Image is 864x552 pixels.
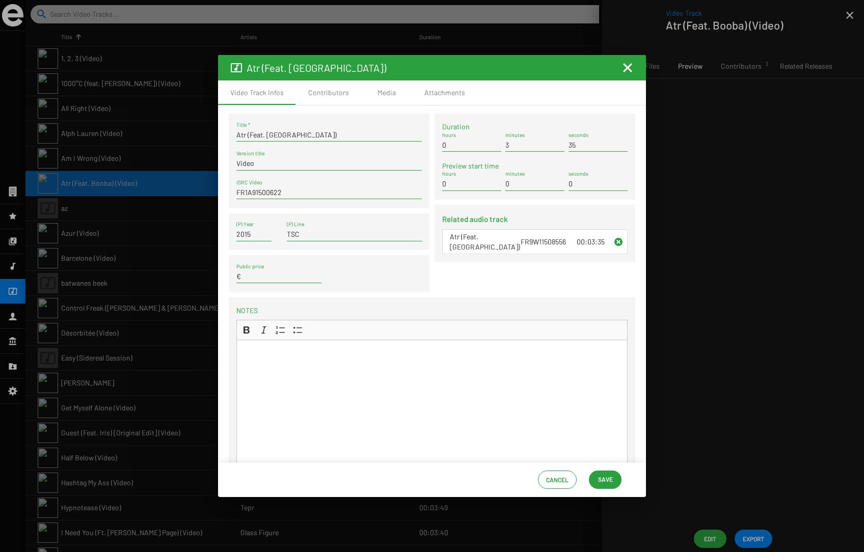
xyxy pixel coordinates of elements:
[424,88,465,98] div: Attachments
[546,471,569,489] span: Cancel
[589,471,622,489] button: Save
[577,237,605,246] span: 00:03:35
[450,232,521,252] span: Atr (Feat. [GEOGRAPHIC_DATA])
[538,471,577,489] button: Cancel
[442,213,628,225] h4: Related audio track
[521,237,566,246] span: FR9W11508556
[377,88,396,98] div: Media
[598,470,613,488] span: Save
[236,320,628,340] div: Editor toolbar
[236,340,628,503] div: Rich Text Editor, main
[236,306,628,316] p: Notes
[622,62,634,74] button: Fermer la fenêtre
[442,122,628,132] label: Duration
[247,62,386,74] span: Atr (Feat. [GEOGRAPHIC_DATA])
[442,161,628,171] label: Preview start time
[308,88,349,98] div: Contributors
[230,88,284,98] div: Video Track Infos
